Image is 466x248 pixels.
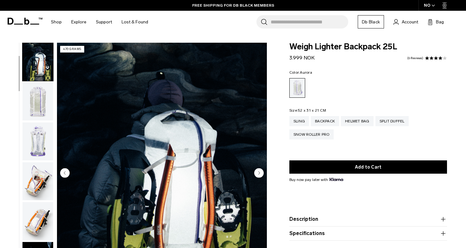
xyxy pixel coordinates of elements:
a: FREE SHIPPING FOR DB BLACK MEMBERS [192,3,274,8]
button: Weigh_Lighter_Backpack_25L_4.png [22,162,54,201]
button: Description [289,215,447,223]
span: 52 x 31 x 21 CM [298,108,326,113]
nav: Main Navigation [46,11,153,33]
img: Weigh_Lighter_Backpack_25L_3.png [22,122,53,160]
button: Previous slide [60,168,70,179]
a: Backpack [311,116,339,126]
button: Bag [428,18,444,26]
span: Aurora [300,70,312,75]
legend: Color: [289,71,312,74]
img: Weigh_Lighter_Backpack_25L_2.png [22,83,53,121]
button: Next slide [254,168,264,179]
span: 3.999 NOK [289,55,315,61]
a: Split Duffel [375,116,409,126]
a: Shop [51,11,62,33]
a: 6 reviews [407,57,423,60]
p: 470 grams [60,46,84,53]
a: Aurora [289,78,305,98]
span: Weigh Lighter Backpack 25L [289,43,447,51]
span: Bag [436,19,444,25]
a: Db Black [358,15,384,28]
button: Specifications [289,230,447,237]
img: Weigh_Lighter_Backpack_25L_Lifestyle_new.png [22,43,53,81]
legend: Size: [289,108,326,112]
span: Buy now pay later with [289,177,343,183]
a: Explore [71,11,86,33]
button: Add to Cart [289,160,447,174]
a: Snow Roller Pro [289,129,334,139]
button: Weigh_Lighter_Backpack_25L_3.png [22,122,54,161]
a: Support [96,11,112,33]
span: Account [402,19,418,25]
img: {"height" => 20, "alt" => "Klarna"} [330,178,343,181]
a: Lost & Found [122,11,148,33]
a: Account [394,18,418,26]
img: Weigh_Lighter_Backpack_25L_4.png [22,162,53,200]
a: Sling [289,116,309,126]
img: Weigh_Lighter_Backpack_25L_5.png [22,202,53,240]
a: Helmet Bag [341,116,374,126]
